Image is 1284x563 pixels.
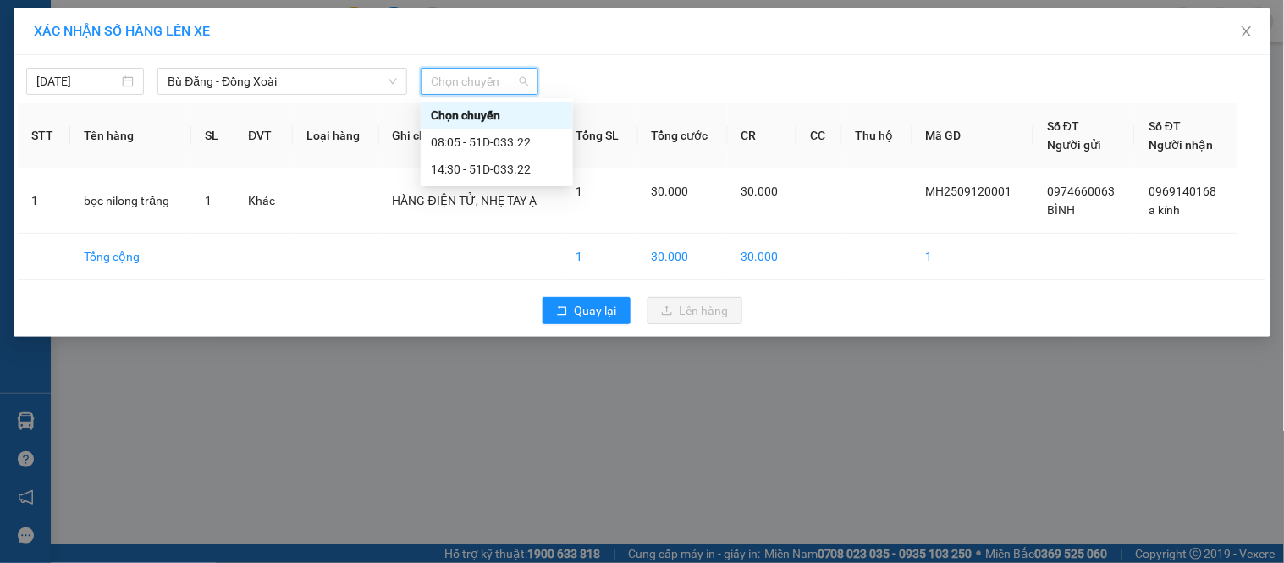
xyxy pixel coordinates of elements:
span: 30.000 [741,185,779,198]
span: Gửi: [14,16,41,34]
span: down [388,76,398,86]
span: MH2509120001 [926,185,1012,198]
td: 30.000 [638,234,728,280]
div: 30.000 [13,109,152,130]
span: BÌNH [1047,203,1075,217]
span: 0974660063 [1047,185,1115,198]
td: bọc nilong trăng [70,168,190,234]
div: 08:05 - 51D-033.22 [431,133,563,152]
td: 1 [563,234,638,280]
span: 1 [205,194,212,207]
th: Thu hộ [842,103,912,168]
th: SL [191,103,234,168]
div: VP Đồng Xoài [162,14,277,55]
span: Quay lại [575,301,617,320]
span: CR : [13,111,39,129]
th: STT [18,103,70,168]
span: close [1240,25,1254,38]
span: 30.000 [652,185,689,198]
td: 30.000 [728,234,797,280]
span: Bù Đăng - Đồng Xoài [168,69,397,94]
th: CC [796,103,842,168]
div: Chọn chuyến [431,106,563,124]
th: Loại hàng [293,103,379,168]
div: Chọn chuyến [421,102,573,129]
span: Số ĐT [1047,119,1079,133]
span: Chọn chuyến [431,69,528,94]
button: rollbackQuay lại [543,297,631,324]
td: 1 [912,234,1034,280]
th: Mã GD [912,103,1034,168]
th: Ghi chú [379,103,563,168]
span: Người nhận [1149,138,1213,152]
td: 1 [18,168,70,234]
button: uploadLên hàng [648,297,742,324]
div: BÌNH [14,55,150,75]
div: a kính [162,55,277,75]
span: 1 [576,185,583,198]
th: Tổng SL [563,103,638,168]
span: Người gửi [1047,138,1101,152]
div: 14:30 - 51D-033.22 [431,160,563,179]
td: Khác [234,168,293,234]
span: XÁC NHẬN SỐ HÀNG LÊN XE [34,23,210,39]
td: Tổng cộng [70,234,190,280]
th: Tổng cước [638,103,728,168]
span: Nhận: [162,16,202,34]
span: Số ĐT [1149,119,1181,133]
span: 0969140168 [1149,185,1216,198]
th: ĐVT [234,103,293,168]
span: a kính [1149,203,1180,217]
button: Close [1223,8,1270,56]
input: 12/09/2025 [36,72,118,91]
div: VP [PERSON_NAME] [14,14,150,55]
th: CR [728,103,797,168]
th: Tên hàng [70,103,190,168]
span: HÀNG ĐIỆN TỬ, NHẸ TAY Ạ [393,194,537,207]
span: rollback [556,305,568,318]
